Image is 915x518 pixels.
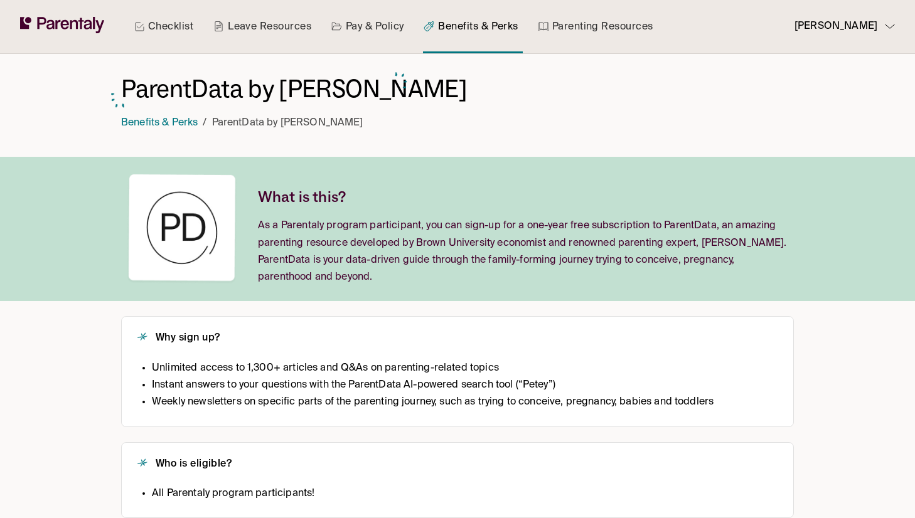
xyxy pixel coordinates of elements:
[203,115,206,132] li: /
[152,394,714,411] li: Weekly newsletters on specific parts of the parenting journey, such as trying to conceive, pregna...
[121,118,198,128] a: Benefits & Perks
[795,18,877,35] p: [PERSON_NAME]
[212,115,363,132] p: ParentData by [PERSON_NAME]
[152,485,314,502] li: All Parentaly program participants!
[121,73,467,104] h1: ParentData by [PERSON_NAME]
[152,360,714,377] li: Unlimited access to 1,300+ articles and Q&As on parenting-related topics
[152,377,714,394] li: Instant answers to your questions with the ParentData AI-powered search tool (“Petey”)
[258,188,789,205] h2: What is this?
[156,332,220,345] h2: Why sign up?
[258,218,789,286] p: As a Parentaly program participant, you can sign-up for a one-year free subscription to ParentDat...
[156,458,232,471] h2: Who is eligible?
